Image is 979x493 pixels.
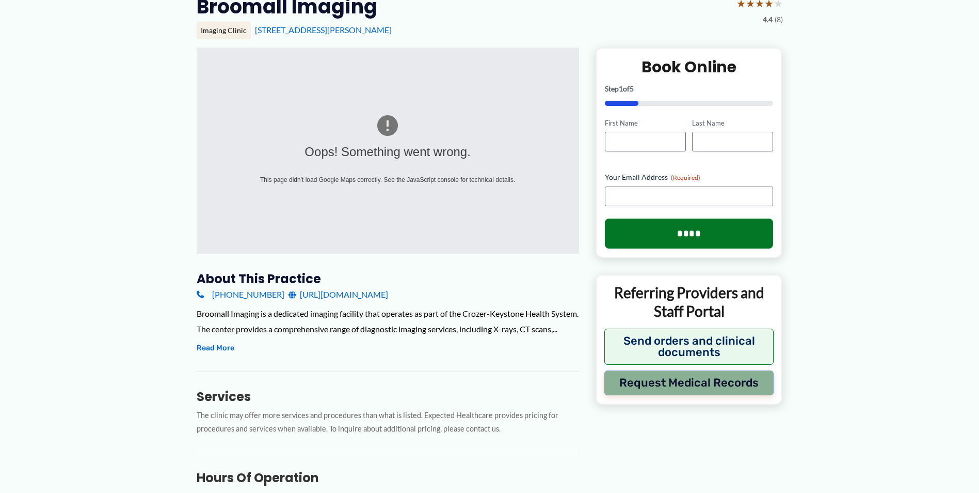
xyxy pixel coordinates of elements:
[630,84,634,93] span: 5
[197,271,579,287] h3: About this practice
[255,25,392,35] a: [STREET_ADDRESS][PERSON_NAME]
[671,174,700,181] span: (Required)
[605,85,774,93] p: Step of
[197,22,251,39] div: Imaging Clinic
[604,371,774,395] button: Request Medical Records
[619,84,623,93] span: 1
[288,287,388,302] a: [URL][DOMAIN_NAME]
[605,57,774,77] h2: Book Online
[692,118,773,128] label: Last Name
[197,409,579,437] p: The clinic may offer more services and procedures than what is listed. Expected Healthcare provid...
[237,174,538,186] div: This page didn't load Google Maps correctly. See the JavaScript console for technical details.
[605,118,686,128] label: First Name
[197,470,579,486] h3: Hours of Operation
[605,172,774,182] label: Your Email Address
[197,287,284,302] a: [PHONE_NUMBER]
[197,306,579,336] div: Broomall Imaging is a dedicated imaging facility that operates as part of the Crozer-Keystone Hea...
[604,329,774,365] button: Send orders and clinical documents
[775,13,783,26] span: (8)
[763,13,773,26] span: 4.4
[604,283,774,321] p: Referring Providers and Staff Portal
[237,141,538,164] div: Oops! Something went wrong.
[197,342,234,355] button: Read More
[197,389,579,405] h3: Services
